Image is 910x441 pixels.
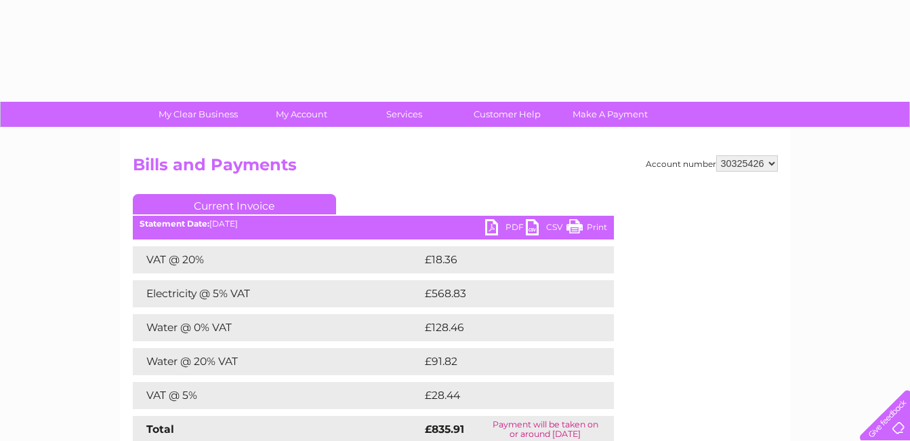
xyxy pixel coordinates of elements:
a: Make A Payment [554,102,666,127]
div: Account number [646,155,778,172]
td: VAT @ 20% [133,246,421,273]
a: Services [348,102,460,127]
a: Print [566,219,607,239]
b: Statement Date: [140,218,209,229]
td: Water @ 20% VAT [133,348,421,375]
td: Water @ 0% VAT [133,314,421,341]
td: £91.82 [421,348,585,375]
div: [DATE] [133,219,614,229]
td: £128.46 [421,314,590,341]
td: VAT @ 5% [133,382,421,409]
strong: £835.91 [425,423,464,436]
a: CSV [526,219,566,239]
td: Electricity @ 5% VAT [133,280,421,307]
td: £28.44 [421,382,587,409]
a: PDF [485,219,526,239]
a: Customer Help [451,102,563,127]
a: Current Invoice [133,194,336,214]
h2: Bills and Payments [133,155,778,181]
td: £18.36 [421,246,585,273]
a: My Account [245,102,357,127]
a: My Clear Business [142,102,254,127]
strong: Total [146,423,174,436]
td: £568.83 [421,280,590,307]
